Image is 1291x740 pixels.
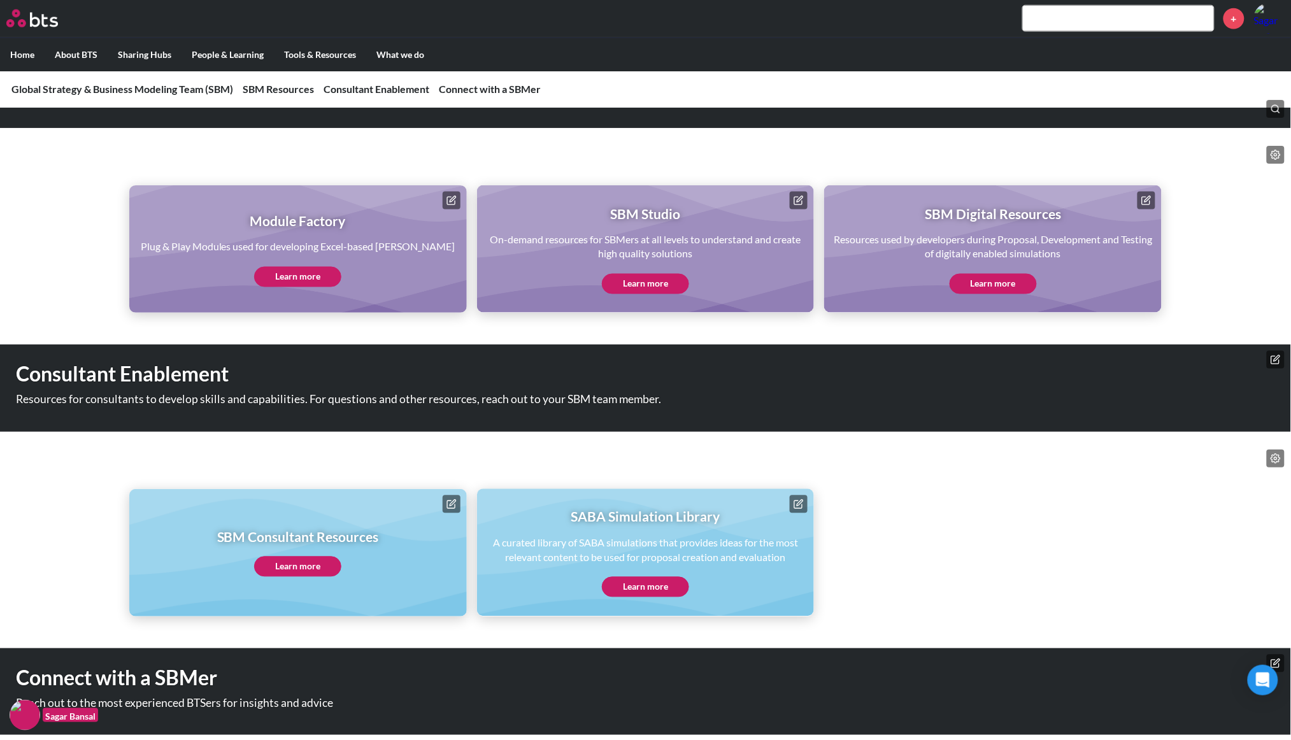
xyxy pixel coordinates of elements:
[486,204,806,223] h1: SBM Studio
[141,211,455,230] h1: Module Factory
[1254,3,1285,34] img: Sagar Bansal
[1248,665,1278,695] div: Open Intercom Messenger
[486,536,806,565] p: A curated library of SABA simulations that provides ideas for the most relevant content to be use...
[274,38,366,71] label: Tools & Resources
[1223,8,1245,29] a: +
[217,528,379,546] h1: SBM Consultant Resources
[602,274,689,294] a: Learn more
[602,577,689,597] a: Learn more
[833,204,1153,223] h1: SBM Digital Resources
[16,664,897,693] h1: Connect with a SBMer
[1138,192,1155,210] button: Edit page tile
[439,83,541,95] a: Connect with a SBMer
[16,394,721,406] p: Resources for consultants to develop skills and capabilities. For questions and other resources, ...
[486,233,806,262] p: On-demand resources for SBMers at all levels to understand and create high quality solutions
[366,38,434,71] label: What we do
[443,192,460,210] button: Edit page tile
[1267,351,1285,369] button: Edit hero
[486,508,806,526] h1: SABA Simulation Library
[141,240,455,254] p: Plug & Play Modules used for developing Excel-based [PERSON_NAME]
[11,83,233,95] a: Global Strategy & Business Modeling Team (SBM)
[10,700,40,730] img: F
[43,708,98,723] figcaption: Sagar Bansal
[6,10,58,27] img: BTS Logo
[1267,655,1285,672] button: Edit hero
[254,267,341,287] a: Learn more
[254,557,341,577] a: Learn more
[45,38,108,71] label: About BTS
[182,38,274,71] label: People & Learning
[443,495,460,513] button: Edit page tile
[1254,3,1285,34] a: Profile
[1267,450,1285,467] button: Edit page list
[16,360,897,389] h1: Consultant Enablement
[243,83,314,95] a: SBM Resources
[108,38,182,71] label: Sharing Hubs
[833,233,1153,262] p: Resources used by developers during Proposal, Development and Testing of digitally enabled simula...
[950,274,1037,294] a: Learn more
[1267,146,1285,164] button: Edit page list
[16,698,721,709] p: Reach out to the most experienced BTSers for insights and advice
[790,495,808,513] button: Edit page tile
[6,10,82,27] a: Go home
[324,83,429,95] a: Consultant Enablement
[790,192,808,210] button: Edit page tile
